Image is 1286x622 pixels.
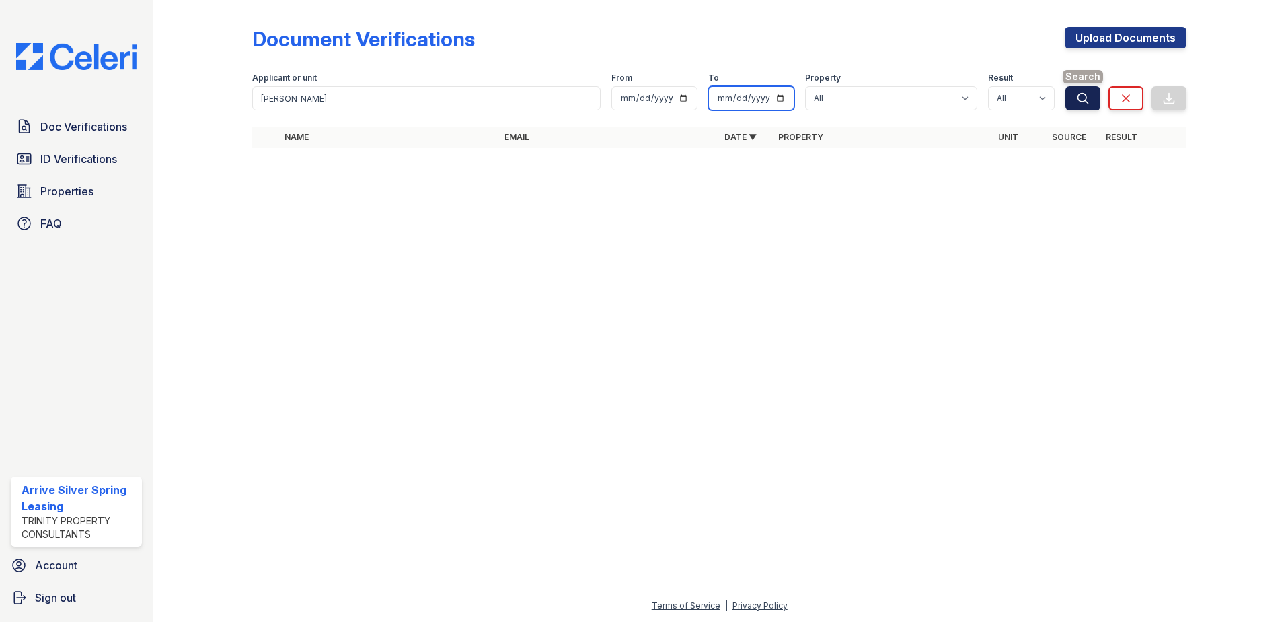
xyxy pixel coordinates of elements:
input: Search by name, email, or unit number [252,86,601,110]
a: Date ▼ [724,132,757,142]
span: Search [1063,70,1103,83]
div: Arrive Silver Spring Leasing [22,482,137,514]
a: Privacy Policy [732,600,788,611]
a: Sign out [5,584,147,611]
a: Source [1052,132,1086,142]
button: Search [1065,86,1100,110]
a: FAQ [11,210,142,237]
div: Document Verifications [252,27,475,51]
span: Doc Verifications [40,118,127,135]
a: Unit [998,132,1018,142]
a: Upload Documents [1065,27,1186,48]
span: Properties [40,183,93,199]
span: ID Verifications [40,151,117,167]
div: Trinity Property Consultants [22,514,137,541]
a: Property [778,132,823,142]
label: Result [988,73,1013,83]
a: Result [1106,132,1137,142]
label: To [708,73,719,83]
a: Properties [11,178,142,205]
label: From [611,73,632,83]
a: Email [504,132,529,142]
a: ID Verifications [11,145,142,172]
a: Name [285,132,309,142]
span: Sign out [35,590,76,606]
img: CE_Logo_Blue-a8612792a0a2168367f1c8372b55b34899dd931a85d93a1a3d3e32e68fde9ad4.png [5,43,147,70]
a: Account [5,552,147,579]
a: Doc Verifications [11,113,142,140]
label: Property [805,73,841,83]
span: FAQ [40,215,62,232]
span: Account [35,557,77,574]
div: | [725,600,728,611]
a: Terms of Service [652,600,720,611]
label: Applicant or unit [252,73,317,83]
